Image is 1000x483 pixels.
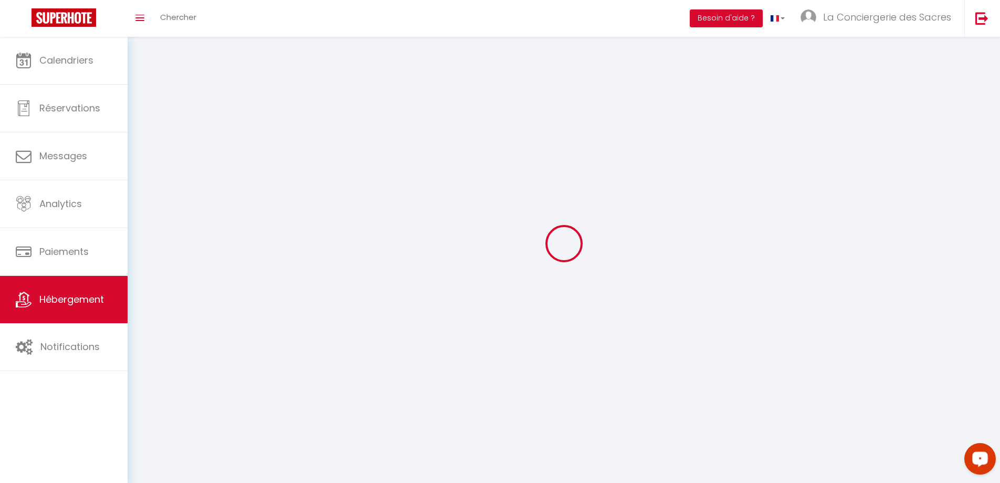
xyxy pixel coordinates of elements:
span: Notifications [40,340,100,353]
span: Messages [39,149,87,162]
span: La Conciergerie des Sacres [823,11,951,24]
img: ... [801,9,816,25]
span: Hébergement [39,293,104,306]
span: Analytics [39,197,82,210]
span: Calendriers [39,54,93,67]
iframe: LiveChat chat widget [956,439,1000,483]
span: Réservations [39,101,100,115]
button: Besoin d'aide ? [690,9,763,27]
img: logout [975,12,988,25]
span: Paiements [39,245,89,258]
span: Chercher [160,12,196,23]
img: Super Booking [31,8,96,27]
